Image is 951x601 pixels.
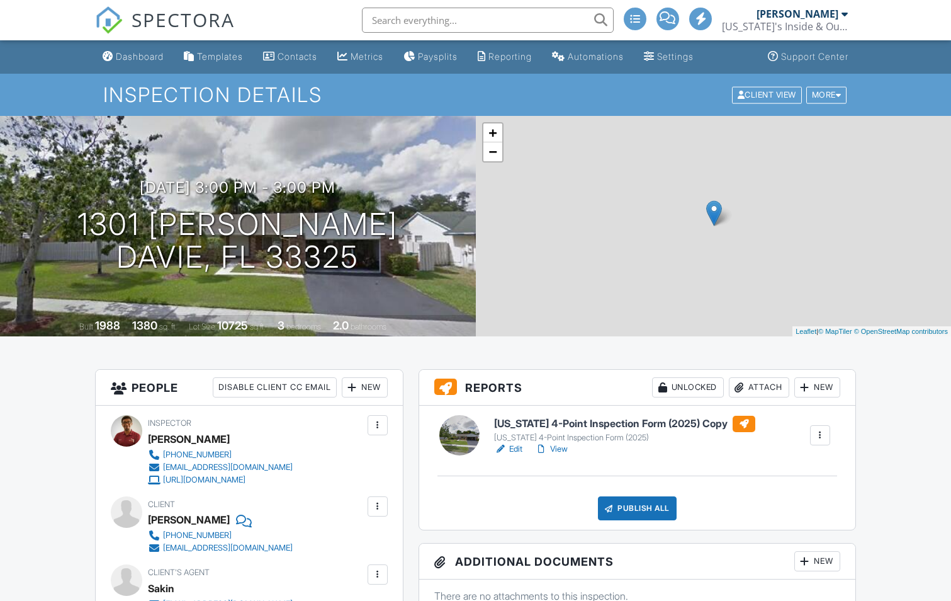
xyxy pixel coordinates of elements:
div: [EMAIL_ADDRESS][DOMAIN_NAME] [163,543,293,553]
a: Settings [639,45,699,69]
a: Sakin [148,579,174,598]
a: Zoom out [483,142,502,161]
span: Client [148,500,175,509]
h3: [DATE] 3:00 pm - 3:00 pm [140,179,335,196]
div: 2.0 [333,319,349,332]
a: Dashboard [98,45,169,69]
a: SPECTORA [95,17,235,43]
div: | [792,326,951,337]
div: More [806,86,847,103]
a: Templates [179,45,248,69]
a: Automations (Advanced) [547,45,629,69]
div: New [794,377,840,398]
a: View [535,443,568,455]
h1: 1301 [PERSON_NAME] Davie, FL 33325 [77,208,398,275]
a: [PHONE_NUMBER] [148,529,293,542]
div: 10725 [217,319,248,332]
h3: People [96,370,403,406]
a: Client View [731,89,805,99]
div: Reporting [488,51,532,62]
a: [US_STATE] 4-Point Inspection Form (2025) Copy [US_STATE] 4-Point Inspection Form (2025) [494,416,755,444]
span: Built [79,322,93,331]
span: Client's Agent [148,568,210,577]
h1: Inspection Details [103,84,848,106]
span: SPECTORA [132,6,235,33]
div: Florida's Inside & Out Inspections [722,20,848,33]
div: Settings [657,51,694,62]
div: Templates [197,51,243,62]
div: New [342,377,388,398]
div: Unlocked [652,377,724,398]
h3: Reports [419,370,855,406]
div: Contacts [278,51,317,62]
span: Inspector [148,418,191,428]
span: sq.ft. [250,322,266,331]
img: The Best Home Inspection Software - Spectora [95,6,123,34]
div: 3 [278,319,284,332]
div: [PHONE_NUMBER] [163,450,232,460]
div: Metrics [351,51,383,62]
div: [US_STATE] 4-Point Inspection Form (2025) [494,433,755,443]
div: Publish All [598,496,677,520]
div: [PERSON_NAME] [148,430,230,449]
a: Leaflet [796,328,816,335]
div: [PERSON_NAME] [148,510,230,529]
span: Lot Size [189,322,215,331]
div: [PHONE_NUMBER] [163,530,232,541]
h3: Additional Documents [419,544,855,580]
div: 1988 [95,319,120,332]
span: sq. ft. [159,322,177,331]
div: Support Center [781,51,848,62]
div: 1380 [132,319,157,332]
a: [PHONE_NUMBER] [148,449,293,461]
input: Search everything... [362,8,614,33]
a: Paysplits [398,45,463,69]
a: © MapTiler [818,328,852,335]
a: Contacts [258,45,322,69]
div: New [794,551,840,571]
div: [URL][DOMAIN_NAME] [163,475,245,485]
a: © OpenStreetMap contributors [854,328,948,335]
span: bathrooms [351,322,386,331]
div: Disable Client CC Email [213,377,337,398]
div: Automations [568,51,624,62]
div: [EMAIL_ADDRESS][DOMAIN_NAME] [163,462,293,472]
a: Edit [494,443,522,455]
a: [EMAIL_ADDRESS][DOMAIN_NAME] [148,461,293,474]
a: Zoom in [483,123,502,142]
h6: [US_STATE] 4-Point Inspection Form (2025) Copy [494,416,755,432]
a: [EMAIL_ADDRESS][DOMAIN_NAME] [148,542,293,554]
div: Dashboard [116,51,164,62]
div: [PERSON_NAME] [757,8,838,20]
div: Client View [732,86,802,103]
a: [URL][DOMAIN_NAME] [148,474,293,486]
a: Metrics [332,45,388,69]
div: Paysplits [418,51,458,62]
a: Reporting [473,45,537,69]
span: bedrooms [286,322,321,331]
a: Support Center [763,45,853,69]
div: Attach [729,377,789,398]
